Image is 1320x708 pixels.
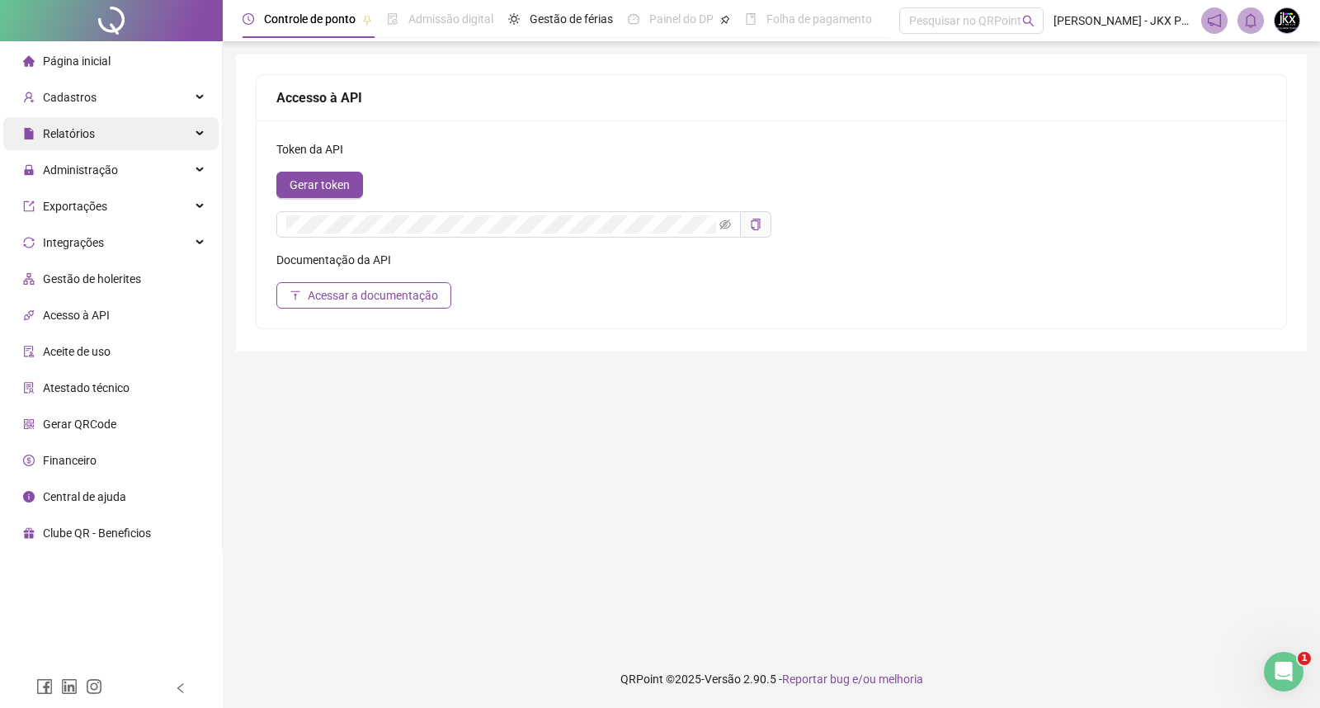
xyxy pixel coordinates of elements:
span: Token da API [276,143,343,156]
span: Painel do DP [649,12,714,26]
span: Aceite de uso [43,345,111,358]
span: Acesso à API [43,309,110,322]
span: file-done [387,13,398,25]
span: Relatórios [43,127,95,140]
span: user-add [23,92,35,103]
span: Controle de ponto [264,12,356,26]
span: Página inicial [43,54,111,68]
button: Gerar token [276,172,363,198]
span: linkedin [61,678,78,695]
span: Exportações [43,200,107,213]
span: Financeiro [43,454,97,467]
span: pushpin [720,15,730,25]
span: apartment [23,273,35,285]
span: file [23,128,35,139]
span: 1 [1298,652,1311,665]
span: qrcode [23,418,35,430]
span: book [745,13,757,25]
span: Atestado técnico [43,381,130,394]
button: Acessar a documentação [276,282,451,309]
span: copy [750,219,761,230]
span: Gestão de férias [530,12,613,26]
footer: QRPoint © 2025 - 2.90.5 - [223,650,1320,708]
span: Integrações [43,236,104,249]
span: Folha de pagamento [766,12,872,26]
span: vertical-align-top [290,290,301,301]
span: Reportar bug e/ou melhoria [782,673,923,686]
span: dollar [23,455,35,466]
span: bell [1243,13,1258,28]
span: Acessar a documentação [308,286,438,304]
span: lock [23,164,35,176]
span: gift [23,527,35,539]
span: Gerar QRCode [43,418,116,431]
span: sync [23,237,35,248]
span: dashboard [628,13,639,25]
span: audit [23,346,35,357]
img: 87652 [1275,8,1299,33]
span: Administração [43,163,118,177]
span: Admissão digital [408,12,493,26]
span: eye-invisible [719,219,731,230]
span: pushpin [362,15,372,25]
span: Documentação da API [276,253,391,267]
span: Gestão de holerites [43,272,141,286]
span: notification [1207,13,1222,28]
span: solution [23,382,35,394]
span: export [23,201,35,212]
span: info-circle [23,491,35,503]
span: Central de ajuda [43,490,126,503]
div: Accesso à API [276,87,1266,108]
span: instagram [86,678,102,695]
span: home [23,55,35,67]
span: Clube QR - Beneficios [43,526,151,540]
span: clock-circle [243,13,254,25]
span: sun [508,13,520,25]
iframe: Intercom live chat [1264,652,1303,691]
span: left [175,682,186,694]
span: facebook [36,678,53,695]
span: Cadastros [43,91,97,104]
span: search [1022,15,1035,27]
span: [PERSON_NAME] - JKX PRINT [1054,12,1191,30]
span: Gerar token [290,176,350,194]
span: api [23,309,35,321]
span: Versão [705,673,741,686]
